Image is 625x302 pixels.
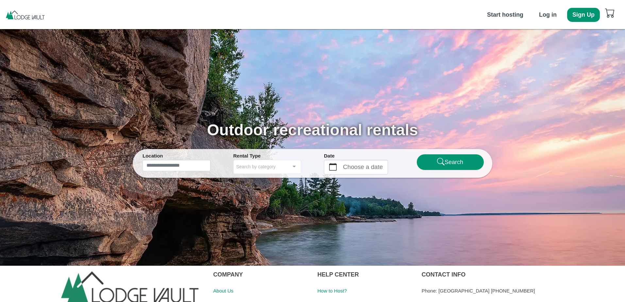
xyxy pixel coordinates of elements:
[143,152,211,160] div: Location
[567,8,600,22] button: Sign Up
[324,152,392,160] div: Date
[317,288,347,294] a: How to Host?
[342,160,388,174] label: Choose a date
[213,288,233,294] a: About Us
[329,163,337,171] svg: calendar
[324,160,342,174] button: calendar
[605,8,615,18] svg: cart
[422,266,620,283] div: CONTACT INFO
[539,11,557,18] b: Log in
[236,163,276,170] span: Search by category
[482,8,529,22] button: Start hosting
[317,266,412,283] div: HELP CENTER
[233,152,301,160] div: Rental Type
[213,266,308,283] div: COMPANY
[416,154,484,170] button: searchSearch
[534,8,562,22] button: Log in
[437,158,445,165] svg: search
[487,11,523,18] b: Start hosting
[207,121,418,139] span: Outdoor recreational rentals
[5,10,45,20] img: pAKp5ICTv7cAAAAASUVORK5CYII=
[422,283,620,298] div: Phone: [GEOGRAPHIC_DATA] [PHONE_NUMBER]
[572,11,595,18] b: Sign Up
